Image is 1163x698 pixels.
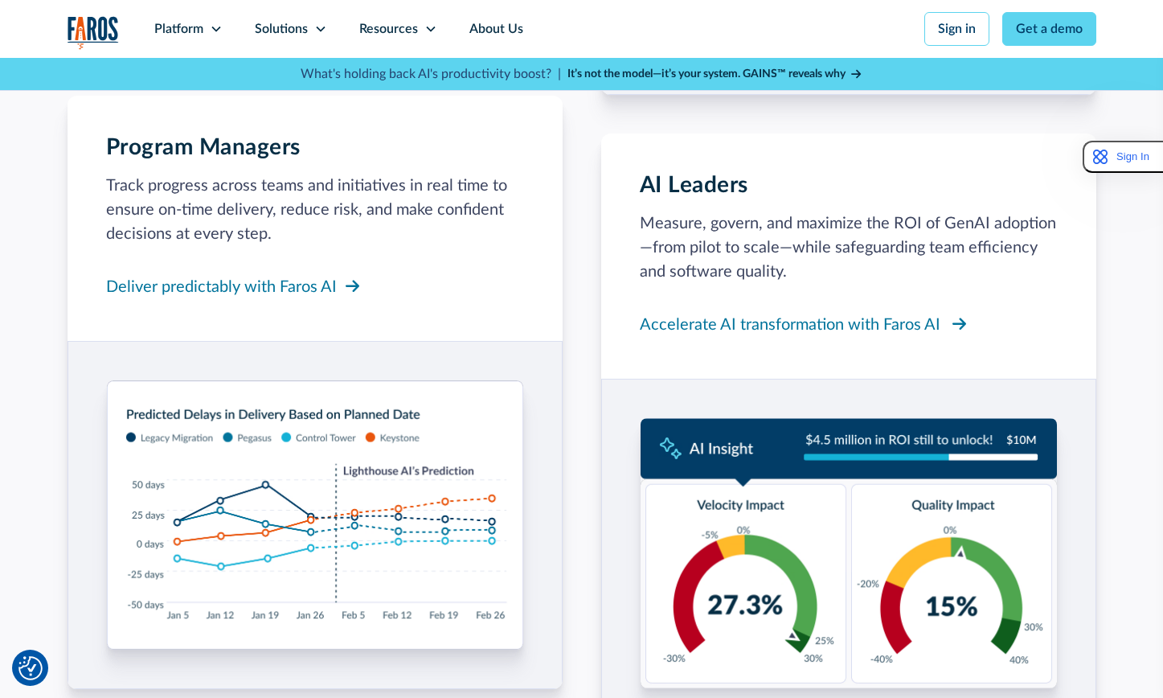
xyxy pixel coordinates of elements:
a: Sign in [924,12,989,46]
div: Solutions [255,19,308,39]
a: Accelerate AI transformation with Faros AI [640,310,969,340]
h3: AI Leaders [640,172,748,199]
strong: It’s not the model—it’s your system. GAINS™ reveals why [567,68,846,80]
div: Deliver predictably with Faros AI [106,275,337,299]
a: Get a demo [1002,12,1096,46]
p: Measure, govern, and maximize the ROI of GenAI adoption—from pilot to scale—while safeguarding te... [640,211,1058,284]
img: Logo of the analytics and reporting company Faros. [68,16,119,49]
p: What's holding back AI's productivity boost? | [301,64,561,84]
a: home [68,16,119,49]
img: An image of the Faros AI Dashboard [107,380,523,650]
div: Resources [359,19,418,39]
img: Revisit consent button [18,656,43,680]
a: It’s not the model—it’s your system. GAINS™ reveals why [567,66,863,83]
p: Track progress across teams and initiatives in real time to ensure on-time delivery, reduce risk,... [106,174,524,246]
a: Deliver predictably with Faros AI [106,272,362,302]
div: Accelerate AI transformation with Faros AI [640,313,940,337]
img: Two gauges measuring Velocity and Quality impact of ai coding assistants [641,418,1057,688]
h3: Program Managers [106,134,301,162]
div: Platform [154,19,203,39]
button: Cookie Settings [18,656,43,680]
